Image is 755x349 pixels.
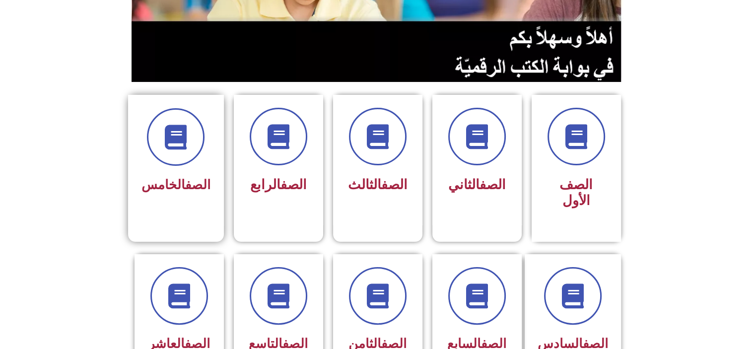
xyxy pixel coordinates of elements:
[480,177,506,193] a: الصف
[141,177,210,192] span: الخامس
[448,177,506,193] span: الثاني
[250,177,307,193] span: الرابع
[348,177,408,193] span: الثالث
[559,177,593,209] span: الصف الأول
[185,177,210,192] a: الصف
[280,177,307,193] a: الصف
[381,177,408,193] a: الصف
